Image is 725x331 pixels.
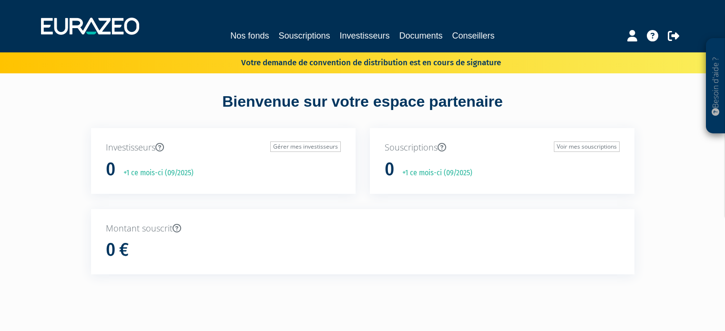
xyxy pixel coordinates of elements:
a: Voir mes souscriptions [554,141,620,152]
p: +1 ce mois-ci (09/2025) [117,168,194,179]
a: Documents [399,29,443,42]
h1: 0 € [106,240,129,260]
p: +1 ce mois-ci (09/2025) [396,168,472,179]
p: Besoin d'aide ? [710,43,721,129]
h1: 0 [106,160,115,180]
img: 1732889491-logotype_eurazeo_blanc_rvb.png [41,18,139,35]
h1: 0 [385,160,394,180]
p: Investisseurs [106,141,341,154]
a: Souscriptions [278,29,330,42]
a: Gérer mes investisseurs [270,141,341,152]
div: Bienvenue sur votre espace partenaire [84,91,642,128]
a: Nos fonds [230,29,269,42]
a: Investisseurs [339,29,389,42]
p: Souscriptions [385,141,620,154]
p: Montant souscrit [106,222,620,235]
a: Conseillers [452,29,495,42]
p: Votre demande de convention de distribution est en cours de signature [214,55,501,69]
